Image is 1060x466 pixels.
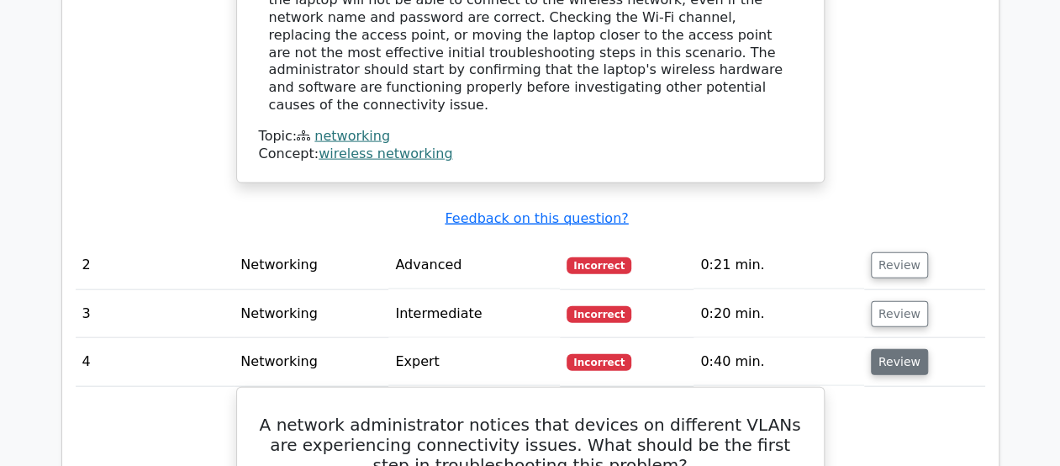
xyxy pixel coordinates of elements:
[314,128,390,144] a: networking
[388,290,560,338] td: Intermediate
[76,241,235,289] td: 2
[567,354,631,371] span: Incorrect
[567,306,631,323] span: Incorrect
[234,290,388,338] td: Networking
[76,338,235,386] td: 4
[871,349,928,375] button: Review
[871,252,928,278] button: Review
[234,241,388,289] td: Networking
[693,338,864,386] td: 0:40 min.
[445,210,628,226] a: Feedback on this question?
[234,338,388,386] td: Networking
[388,241,560,289] td: Advanced
[871,301,928,327] button: Review
[693,241,864,289] td: 0:21 min.
[259,146,802,163] div: Concept:
[259,128,802,146] div: Topic:
[388,338,560,386] td: Expert
[319,146,452,162] a: wireless networking
[76,290,235,338] td: 3
[693,290,864,338] td: 0:20 min.
[567,257,631,274] span: Incorrect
